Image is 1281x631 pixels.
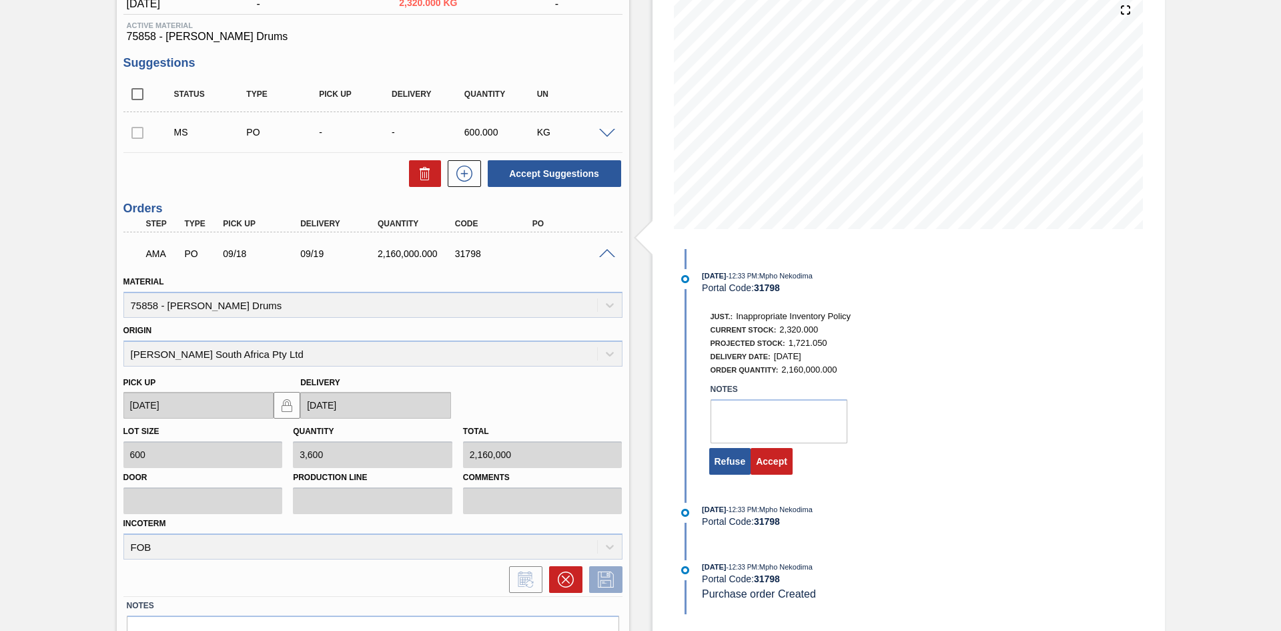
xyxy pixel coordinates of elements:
div: Portal Code: [702,282,1019,293]
label: Production Line [293,468,452,487]
div: 09/18/2025 [220,248,306,259]
div: Portal Code: [702,516,1019,527]
h3: Orders [123,202,622,216]
label: Door [123,468,283,487]
label: Pick up [123,378,156,387]
div: Save Order [582,566,622,593]
button: locked [274,392,300,419]
label: Comments [463,468,622,487]
label: Quantity [293,427,334,436]
div: Inform order change [502,566,542,593]
span: [DATE] [702,505,726,513]
div: Type [181,219,221,228]
div: Status [171,89,252,99]
div: Delivery [297,219,384,228]
div: Accept Suggestions [481,159,622,188]
input: mm/dd/yyyy [123,392,274,419]
label: Incoterm [123,519,166,528]
span: : Mpho Nekodima [757,563,813,571]
label: Notes [127,596,619,616]
label: Notes [711,380,847,399]
div: UN [534,89,614,99]
span: Current Stock: [711,326,777,334]
span: - 12:33 PM [727,506,757,513]
strong: 31798 [754,574,780,584]
span: [DATE] [774,351,801,361]
label: Lot size [123,427,159,436]
img: atual [681,566,689,574]
div: - [316,127,396,138]
div: Purchase order [243,127,324,138]
div: Delivery [388,89,469,99]
div: Delete Suggestions [402,160,441,187]
span: 2,320.000 [779,325,818,335]
span: 2,160,000.000 [781,365,837,375]
div: 600.000 [461,127,542,138]
div: 09/19/2025 [297,248,384,259]
label: Origin [123,326,152,335]
span: 1,721.050 [789,338,827,348]
p: AMA [146,248,179,259]
div: Purchase order [181,248,221,259]
label: Delivery [300,378,340,387]
span: Projected Stock: [711,339,785,347]
input: mm/dd/yyyy [300,392,451,419]
div: Pick up [316,89,396,99]
div: Awaiting Manager Approval [143,239,183,268]
span: : Mpho Nekodima [757,505,813,513]
label: Total [463,427,489,436]
span: - 12:33 PM [727,564,757,571]
div: Cancel Order [542,566,582,593]
span: Active Material [127,21,619,29]
span: - 12:33 PM [727,272,757,280]
div: Step [143,219,183,228]
img: atual [681,509,689,517]
span: [DATE] [702,272,726,280]
label: Material [123,277,164,286]
div: Quantity [461,89,542,99]
span: [DATE] [702,563,726,571]
button: Refuse [709,448,751,475]
span: Purchase order Created [702,588,816,600]
div: Quantity [374,219,461,228]
span: Order Quantity: [711,366,779,374]
div: 31798 [452,248,538,259]
div: Pick up [220,219,306,228]
h3: Suggestions [123,56,622,70]
span: Inappropriate Inventory Policy [736,311,851,321]
div: Portal Code: [702,574,1019,584]
div: Type [243,89,324,99]
span: : Mpho Nekodima [757,272,813,280]
span: Just.: [711,312,733,321]
span: Delivery Date: [711,353,771,361]
div: 2,160,000.000 [374,248,461,259]
strong: 31798 [754,282,780,293]
div: KG [534,127,614,138]
img: atual [681,275,689,283]
div: Manual Suggestion [171,127,252,138]
div: Code [452,219,538,228]
div: New suggestion [441,160,481,187]
strong: 31798 [754,516,780,527]
span: 75858 - [PERSON_NAME] Drums [127,31,619,43]
button: Accept [751,448,793,475]
button: Accept Suggestions [488,160,621,187]
img: locked [279,397,295,413]
div: PO [529,219,616,228]
div: - [388,127,469,138]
